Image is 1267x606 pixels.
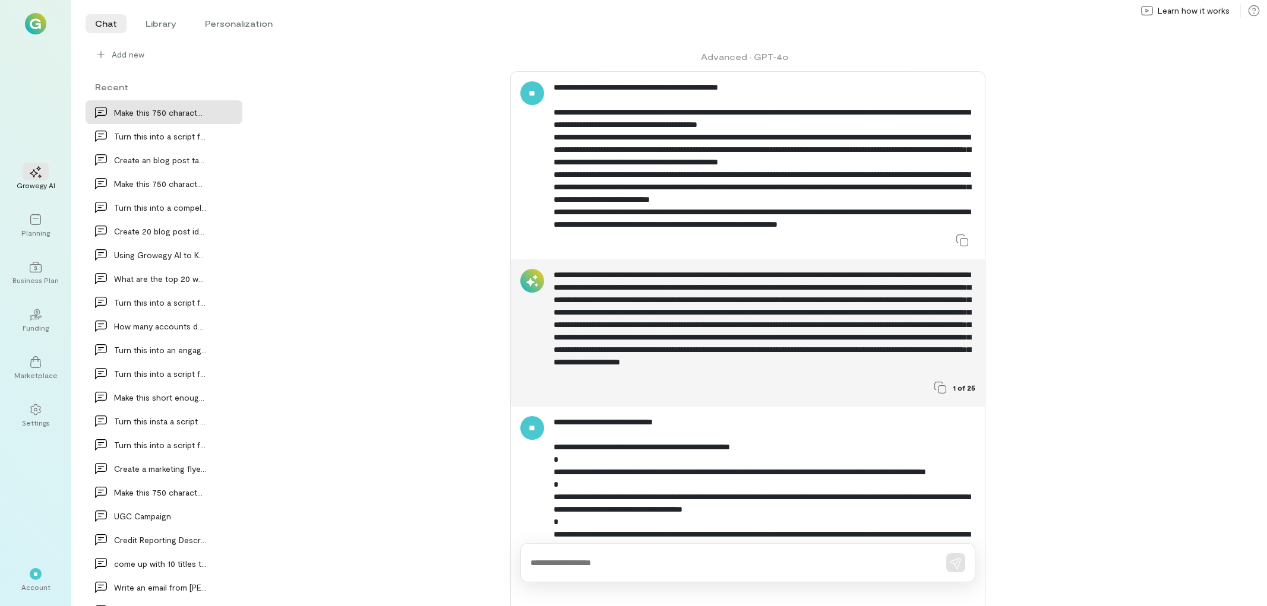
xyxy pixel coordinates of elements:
[21,228,50,237] div: Planning
[114,130,207,142] div: Turn this into a script for a Facebook Reel targe…
[114,344,207,356] div: Turn this into an engaging script for a social me…
[114,201,207,214] div: Turn this into a compelling Reel script targeting…
[114,272,207,285] div: What are the top 20 ways small business owners ca…
[114,462,207,475] div: Create a marketing flyer for the company Re-Leash…
[114,106,207,119] div: Make this 750 characters or less and remove the e…
[114,557,207,570] div: come up with 10 titles that say: Journey Towards…
[86,81,242,93] div: Recent
[17,180,55,190] div: Growegy AI
[23,323,49,332] div: Funding
[953,383,975,392] span: 1 of 25
[114,367,207,380] div: Turn this into a script for an Instagram Reel: W…
[114,177,207,190] div: Make this 750 characters or less without missing…
[114,439,207,451] div: Turn this into a script for a facebook reel: Wha…
[114,154,207,166] div: Create an blog post targeting Small Business Owne…
[195,14,282,33] li: Personalization
[114,320,207,332] div: How many accounts do I need to build a business c…
[86,14,127,33] li: Chat
[14,370,58,380] div: Marketplace
[114,510,207,522] div: UGC Campaign
[22,418,50,427] div: Settings
[112,49,233,61] span: Add new
[114,581,207,594] div: Write an email from [PERSON_NAME] Twist, Customer Success…
[114,486,207,499] div: Make this 750 characters or less: Paying Before…
[14,394,57,437] a: Settings
[14,157,57,199] a: Growegy AI
[14,252,57,294] a: Business Plan
[136,14,186,33] li: Library
[1158,5,1230,17] span: Learn how it works
[114,534,207,546] div: Credit Reporting Descrepancies
[14,347,57,389] a: Marketplace
[114,391,207,404] div: Make this short enough for a quarter page flyer:…
[14,299,57,342] a: Funding
[14,204,57,247] a: Planning
[114,415,207,427] div: Turn this insta a script for an instagram reel:…
[21,582,50,592] div: Account
[114,249,207,261] div: Using Growegy AI to Keep You Moving
[114,225,207,237] div: Create 20 blog post ideas for Growegy, Inc. (Grow…
[12,275,59,285] div: Business Plan
[114,296,207,309] div: Turn this into a script for a facebook reel: Cur…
